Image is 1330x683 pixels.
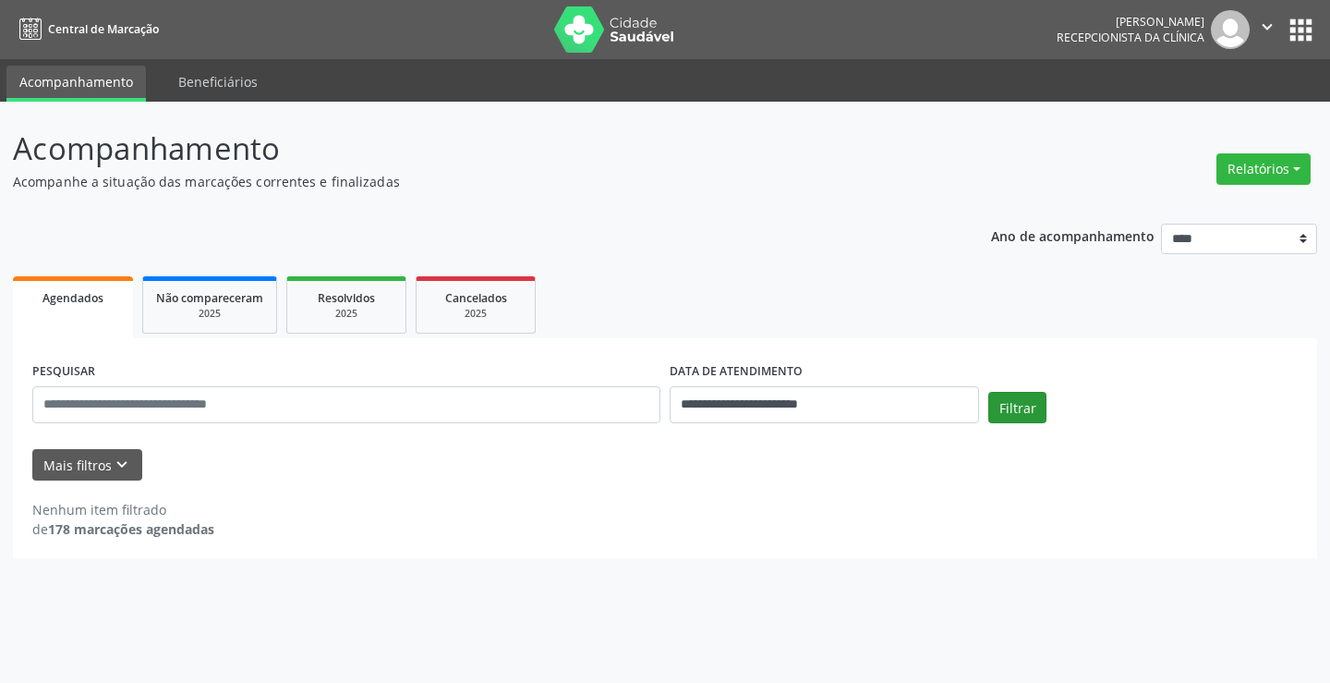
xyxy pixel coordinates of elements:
img: img [1211,10,1250,49]
a: Beneficiários [165,66,271,98]
button: Relatórios [1216,153,1311,185]
span: Central de Marcação [48,21,159,37]
i:  [1257,17,1277,37]
div: 2025 [156,307,263,321]
span: Resolvidos [318,290,375,306]
div: 2025 [429,307,522,321]
label: DATA DE ATENDIMENTO [670,358,803,386]
strong: 178 marcações agendadas [48,520,214,538]
p: Ano de acompanhamento [991,224,1155,247]
p: Acompanhe a situação das marcações correntes e finalizadas [13,172,925,191]
button: Filtrar [988,392,1046,423]
p: Acompanhamento [13,126,925,172]
span: Não compareceram [156,290,263,306]
button: Mais filtroskeyboard_arrow_down [32,449,142,482]
div: 2025 [300,307,393,321]
div: de [32,519,214,539]
span: Cancelados [445,290,507,306]
div: [PERSON_NAME] [1057,14,1204,30]
button:  [1250,10,1285,49]
span: Recepcionista da clínica [1057,30,1204,45]
a: Central de Marcação [13,14,159,44]
a: Acompanhamento [6,66,146,102]
button: apps [1285,14,1317,46]
div: Nenhum item filtrado [32,500,214,519]
i: keyboard_arrow_down [112,455,132,475]
label: PESQUISAR [32,358,95,386]
span: Agendados [42,290,103,306]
